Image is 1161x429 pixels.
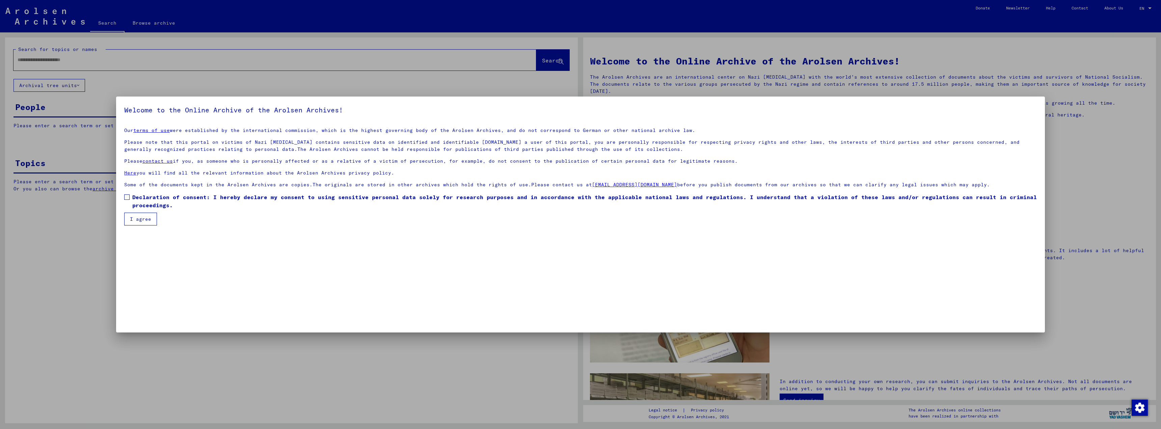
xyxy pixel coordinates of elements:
[132,193,1037,209] span: Declaration of consent: I hereby declare my consent to using sensitive personal data solely for r...
[124,181,1037,188] p: Some of the documents kept in the Arolsen Archives are copies.The originals are stored in other a...
[124,158,1037,165] p: Please if you, as someone who is personally affected or as a relative of a victim of persecution,...
[124,169,1037,177] p: you will find all the relevant information about the Arolsen Archives privacy policy.
[592,182,677,188] a: [EMAIL_ADDRESS][DOMAIN_NAME]
[124,170,136,176] a: Here
[124,105,1037,115] h5: Welcome to the Online Archive of the Arolsen Archives!
[124,127,1037,134] p: Our were established by the international commission, which is the highest governing body of the ...
[124,213,157,225] button: I agree
[124,139,1037,153] p: Please note that this portal on victims of Nazi [MEDICAL_DATA] contains sensitive data on identif...
[1132,400,1148,416] img: Change consent
[142,158,173,164] a: contact us
[133,127,170,133] a: terms of use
